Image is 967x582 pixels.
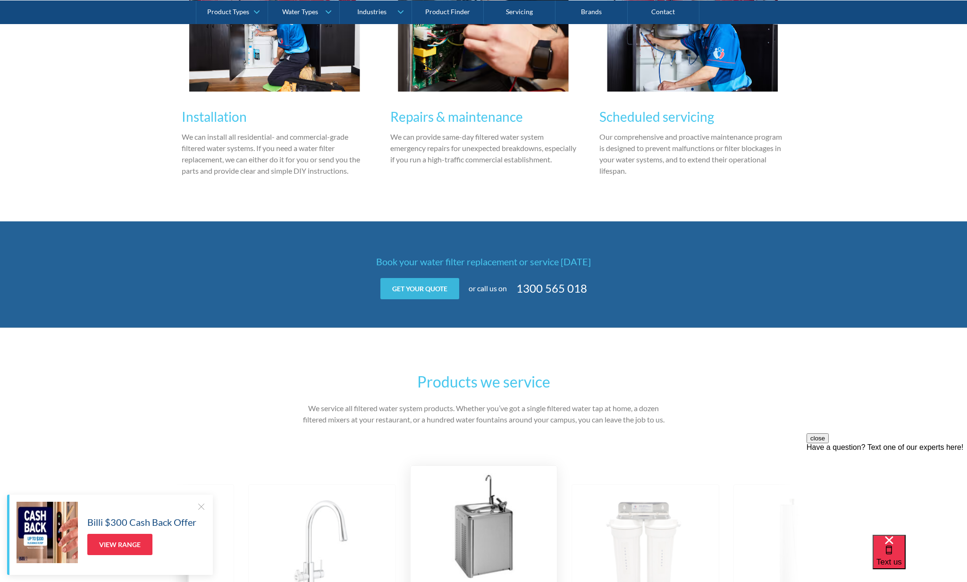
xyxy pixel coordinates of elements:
a: 1300 565 018 [516,280,587,297]
h3: Installation [182,107,368,127]
img: Billi $300 Cash Back Offer [17,502,78,563]
div: Product Types [207,8,249,16]
iframe: podium webchat widget prompt [807,433,967,547]
img: Water fountains [420,473,548,579]
p: Our comprehensive and proactive maintenance program is designed to prevent malfunctions or filter... [599,131,786,177]
div: Industries [357,8,387,16]
p: We can provide same-day filtered water system emergency repairs for unexpected breakdowns, especi... [390,131,577,165]
div: Water Types [282,8,318,16]
h3: Scheduled servicing [599,107,786,127]
h5: Billi $300 Cash Back Offer [87,515,196,529]
p: or call us on [469,283,507,294]
h2: Products we service [300,371,668,393]
p: We can install all residential- and commercial-grade filtered water systems. If you need a water ... [182,131,368,177]
a: Get your quote [380,278,459,299]
a: View Range [87,534,152,555]
h3: Book your water filter replacement or service [DATE] [300,254,668,269]
iframe: podium webchat widget bubble [873,535,967,582]
p: We service all filtered water system products. Whether you’ve got a single filtered water tap at ... [300,403,668,425]
h3: Repairs & maintenance [390,107,577,127]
